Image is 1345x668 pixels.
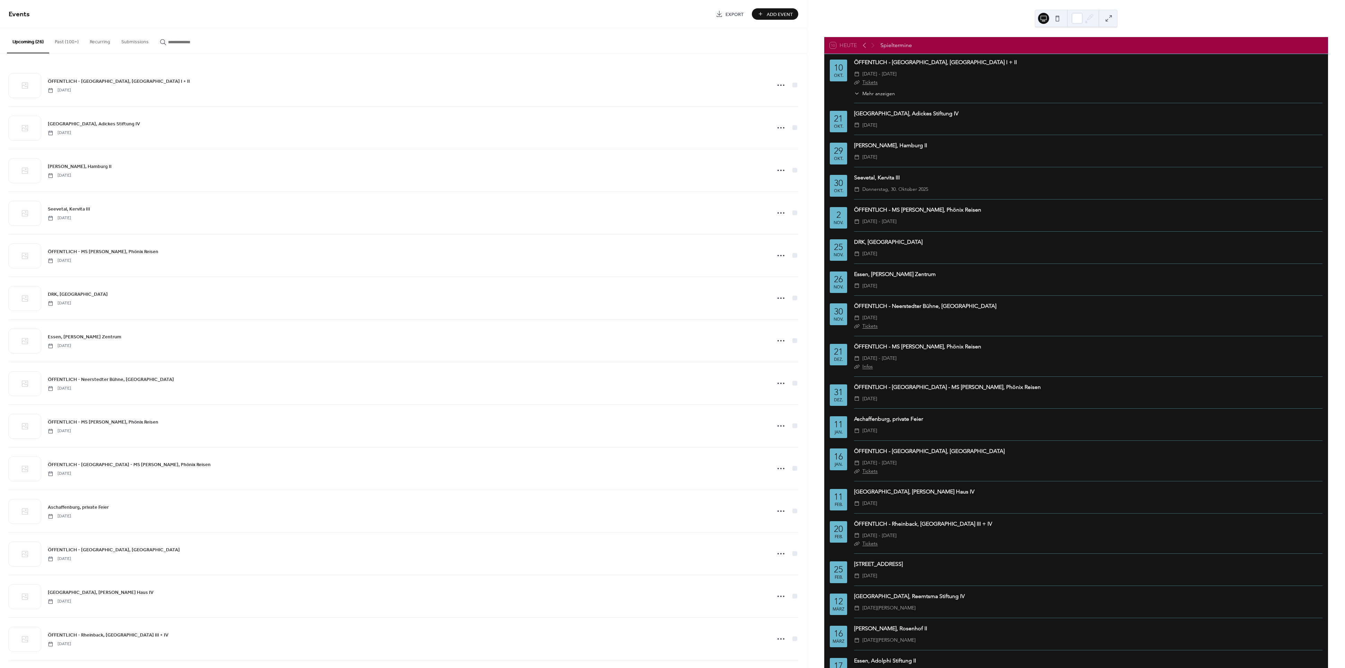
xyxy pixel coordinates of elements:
[862,540,878,546] a: Tickets
[854,314,860,322] div: ​
[48,419,158,426] span: ÖFFENTLICH - MS [PERSON_NAME], Phönix Reisen
[854,488,1322,496] div: [GEOGRAPHIC_DATA], [PERSON_NAME] Haus IV
[9,8,30,21] span: Events
[854,560,1322,568] div: [STREET_ADDRESS]
[48,215,71,221] span: [DATE]
[862,250,877,258] span: [DATE]
[48,503,109,511] a: Aschaffenburg, private Feier
[854,363,860,371] div: ​
[854,90,860,97] div: ​
[834,388,843,397] div: 31
[862,636,916,644] span: [DATE][PERSON_NAME]
[48,78,190,85] span: ÖFFENTLICH - [GEOGRAPHIC_DATA], [GEOGRAPHIC_DATA] I + II
[862,282,877,290] span: [DATE]
[854,59,1017,65] a: ÖFFENTLICH - [GEOGRAPHIC_DATA], [GEOGRAPHIC_DATA] I + II
[48,376,174,383] span: ÖFFENTLICH - Neerstedter Bühne, [GEOGRAPHIC_DATA]
[854,303,996,309] a: ÖFFENTLICH - Neerstedter Bühne, [GEOGRAPHIC_DATA]
[834,146,843,155] div: 29
[84,28,116,53] button: Recurring
[48,343,71,349] span: [DATE]
[854,173,1322,182] div: Seevetal, Kervita III
[854,109,1322,118] div: [GEOGRAPHIC_DATA], Adickes Stiftung IV
[48,77,190,85] a: ÖFFENTLICH - [GEOGRAPHIC_DATA], [GEOGRAPHIC_DATA] I + II
[835,462,843,467] div: Jan.
[862,354,897,363] span: [DATE] - [DATE]
[854,532,860,540] div: ​
[854,70,860,78] div: ​
[834,398,843,402] div: Dez.
[854,250,860,258] div: ​
[862,79,878,85] a: Tickets
[48,385,71,392] span: [DATE]
[48,206,90,213] span: Seevetal, Kervita III
[834,73,843,78] div: Okt.
[48,290,108,298] a: DRK, [GEOGRAPHIC_DATA]
[854,604,860,612] div: ​
[48,504,109,511] span: Aschaffenburg, private Feier
[854,499,860,508] div: ​
[862,153,877,161] span: [DATE]
[862,395,877,403] span: [DATE]
[726,11,744,18] span: Export
[48,120,140,128] a: [GEOGRAPHIC_DATA], Adickes Stiftung IV
[834,420,843,429] div: 11
[834,63,843,72] div: 10
[834,357,843,362] div: Dez.
[48,589,153,596] span: [GEOGRAPHIC_DATA], [PERSON_NAME] Haus IV
[834,124,843,129] div: Okt.
[854,121,860,130] div: ​
[834,452,843,461] div: 16
[854,90,895,97] button: ​Mehr anzeigen
[48,248,158,256] a: ÖFFENTLICH - MS [PERSON_NAME], Phönix Reisen
[862,314,877,322] span: [DATE]
[862,185,928,194] span: Donnerstag, 30. Oktober 2025
[48,121,140,128] span: [GEOGRAPHIC_DATA], Adickes Stiftung IV
[862,323,878,329] a: Tickets
[834,565,843,574] div: 25
[835,502,843,507] div: Feb.
[834,253,843,257] div: Nov.
[834,157,843,161] div: Okt.
[48,632,168,639] span: ÖFFENTLICH - Rheinback, [GEOGRAPHIC_DATA] III + IV
[854,415,1322,423] div: Aschaffenburg, private Feier
[835,575,843,580] div: Feb.
[49,28,84,53] button: Past (100+)
[854,141,1322,150] div: [PERSON_NAME], Hamburg II
[862,90,895,97] span: Mehr anzeigen
[834,597,843,606] div: 12
[854,592,1322,600] div: [GEOGRAPHIC_DATA], Reemtsma Stiftung IV
[854,636,860,644] div: ​
[834,243,843,251] div: 25
[854,343,981,350] a: ÖFFENTLICH - MS [PERSON_NAME], Phönix Reisen
[854,459,860,467] div: ​
[834,221,843,225] div: Nov.
[767,11,793,18] span: Add Event
[854,383,1322,391] div: ÖFFENTLICH - [GEOGRAPHIC_DATA] - MS [PERSON_NAME], Phönix Reisen
[854,217,860,226] div: ​
[836,211,841,219] div: 2
[862,572,877,580] span: [DATE]
[834,317,843,322] div: Nov.
[48,291,108,298] span: DRK, [GEOGRAPHIC_DATA]
[862,363,873,369] a: Infos
[48,546,180,554] span: ÖFFENTLICH - [GEOGRAPHIC_DATA], [GEOGRAPHIC_DATA]
[48,513,71,519] span: [DATE]
[834,525,843,533] div: 20
[7,28,49,53] button: Upcoming (26)
[834,347,843,356] div: 21
[834,307,843,316] div: 30
[48,163,112,170] span: [PERSON_NAME], Hamburg II
[862,499,877,508] span: [DATE]
[862,217,897,226] span: [DATE] - [DATE]
[48,205,90,213] a: Seevetal, Kervita III
[48,172,71,179] span: [DATE]
[48,631,168,639] a: ÖFFENTLICH - Rheinback, [GEOGRAPHIC_DATA] III + IV
[48,461,211,469] a: ÖFFENTLICH - [GEOGRAPHIC_DATA] - MS [PERSON_NAME], Phönix Reisen
[854,448,1005,454] a: ÖFFENTLICH - [GEOGRAPHIC_DATA], [GEOGRAPHIC_DATA]
[835,430,843,435] div: Jan.
[834,629,843,638] div: 16
[834,179,843,187] div: 30
[834,189,843,193] div: Okt.
[48,87,71,93] span: [DATE]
